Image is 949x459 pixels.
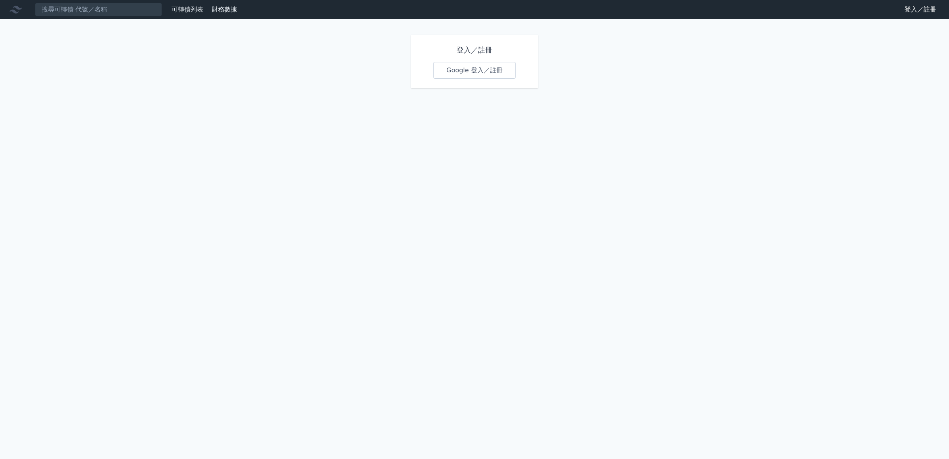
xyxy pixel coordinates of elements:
[172,6,203,13] a: 可轉債列表
[433,62,516,79] a: Google 登入／註冊
[35,3,162,16] input: 搜尋可轉債 代號／名稱
[898,3,943,16] a: 登入／註冊
[433,45,516,56] h1: 登入／註冊
[212,6,237,13] a: 財務數據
